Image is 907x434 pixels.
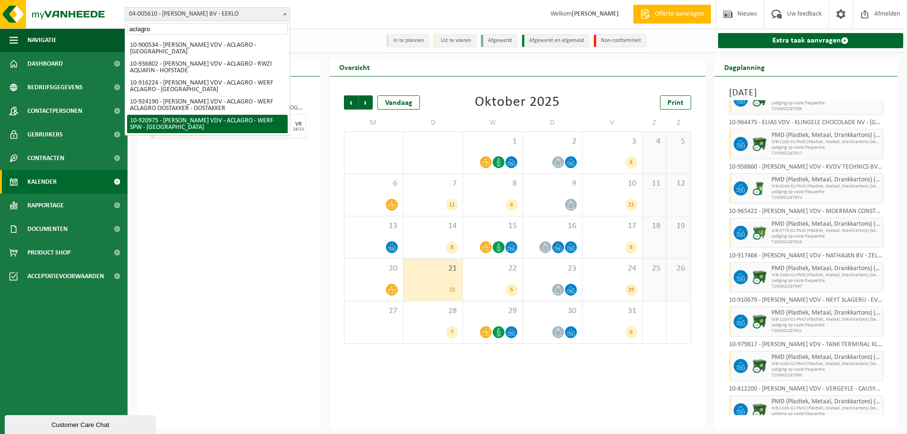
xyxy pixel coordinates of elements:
[729,164,884,173] div: 10-958860 - [PERSON_NAME] VDV - KVDV TECHNICS BV - EVERGEM
[729,297,884,306] div: 10-910679 - [PERSON_NAME] VDV - NEYT SLAGERIJ - EVERGEM
[594,34,646,47] li: Non-conformiteit
[771,309,881,317] span: PMD (Plastiek, Metaal, Drankkartons) (bedrijven)
[771,265,881,272] span: PMD (Plastiek, Metaal, Drankkartons) (bedrijven)
[27,123,63,146] span: Gebruikers
[729,253,884,262] div: 10-917468 - [PERSON_NAME] VDV - NATHAJAN BV - ZELZATE
[729,119,884,129] div: 10-964475 - ELIAS VDV - KLINGELE CHOCOLADE NV - [GEOGRAPHIC_DATA]
[633,5,711,24] a: Offerte aanvragen
[647,221,661,231] span: 18
[506,284,518,296] div: 6
[753,359,767,373] img: WB-1100-CU
[771,176,881,184] span: PMD (Plastiek, Metaal, Drankkartons) (bedrijven)
[729,86,884,100] h3: [DATE]
[27,146,64,170] span: Contracten
[125,7,290,21] span: 04-005610 - ELIAS VANDEVOORDE BV - EEKLO
[344,114,403,131] td: M
[729,341,884,351] div: 10-979817 - [PERSON_NAME] VDV - TANK TERMINAL KLUIZENDOK - DESTELDONK
[27,170,57,194] span: Kalender
[27,28,57,52] span: Navigatie
[446,241,458,254] div: 8
[5,413,158,434] iframe: chat widget
[522,34,589,47] li: Afgewerkt en afgemeld
[295,121,302,127] div: VR
[127,39,288,58] li: 10-900534 - [PERSON_NAME] VDV - ACLAGRO - [GEOGRAPHIC_DATA]
[771,354,881,361] span: PMD (Plastiek, Metaal, Drankkartons) (bedrijven)
[771,145,881,151] span: Lediging op vaste frequentie
[771,239,881,245] span: T250002287926
[349,306,398,316] span: 27
[27,241,70,264] span: Product Shop
[27,52,63,76] span: Dashboard
[468,221,517,231] span: 15
[344,95,358,110] span: Vorige
[528,221,577,231] span: 16
[771,411,881,417] span: Lediging op vaste frequentie
[652,9,706,19] span: Offerte aanvragen
[715,58,774,76] h2: Dagplanning
[625,156,637,169] div: 6
[625,241,637,254] div: 6
[771,284,881,289] span: T250002287697
[127,77,288,96] li: 10-916224 - [PERSON_NAME] VDV - ACLAGRO - WERF ACLAGRO - [GEOGRAPHIC_DATA]
[127,115,288,134] li: 10-920975 - [PERSON_NAME] VDV - ACLAGRO - WERF SPW - [GEOGRAPHIC_DATA]
[671,264,685,274] span: 26
[753,181,767,196] img: WB-0240-CU
[647,136,661,147] span: 4
[660,95,691,110] a: Print
[349,264,398,274] span: 20
[771,361,881,367] span: WB-1100-CU PMD (Plastiek, Metaal, Drankkartons) (bedrijven)
[771,323,881,328] span: Lediging op vaste frequentie
[771,367,881,373] span: Lediging op vaste frequentie
[523,114,582,131] td: D
[771,189,881,195] span: Lediging op vaste frequentie
[718,33,904,48] a: Extra taak aanvragen
[671,136,685,147] span: 5
[753,226,767,240] img: WB-0770-CU
[127,58,288,77] li: 10-936802 - [PERSON_NAME] VDV - ACLAGRO - RWZI AQUAFIN - HOFSTADE
[27,99,82,123] span: Contactpersonen
[671,179,685,189] span: 12
[771,278,881,284] span: Lediging op vaste frequentie
[771,234,881,239] span: Lediging op vaste frequentie
[528,306,577,316] span: 30
[481,34,517,47] li: Afgewerkt
[753,137,767,151] img: WB-1100-CU
[27,217,68,241] span: Documenten
[771,228,881,234] span: WB-0770-CU PMD (Plastiek, Metaal, Drankkartons) (bedrijven)
[771,373,881,378] span: T250002287990
[446,199,458,211] div: 11
[408,264,458,274] span: 21
[434,34,476,47] li: Uit te voeren
[330,58,379,76] h2: Overzicht
[771,398,881,406] span: PMD (Plastiek, Metaal, Drankkartons) (bedrijven)
[572,10,619,17] strong: [PERSON_NAME]
[625,199,637,211] div: 21
[349,179,398,189] span: 6
[359,95,373,110] span: Volgende
[125,8,290,21] span: 04-005610 - ELIAS VANDEVOORDE BV - EEKLO
[463,114,522,131] td: W
[293,127,304,132] div: 28/11
[408,221,458,231] span: 14
[642,114,667,131] td: Z
[27,264,104,288] span: Acceptatievoorwaarden
[587,179,637,189] span: 10
[667,114,691,131] td: Z
[771,139,881,145] span: WB-1100-CU PMD (Plastiek, Metaal, Drankkartons) (bedrijven)
[468,264,517,274] span: 22
[729,386,884,395] div: 10-812200 - [PERSON_NAME] VDV - VERGEYLE - CAUSYN F.V. - ERTVELDE
[468,306,517,316] span: 29
[771,328,881,334] span: T250002287651
[27,194,64,217] span: Rapportage
[468,136,517,147] span: 1
[625,326,637,339] div: 6
[506,199,518,211] div: 6
[771,132,881,139] span: PMD (Plastiek, Metaal, Drankkartons) (bedrijven)
[625,284,637,296] div: 29
[587,306,637,316] span: 31
[403,114,463,131] td: D
[582,114,642,131] td: V
[771,195,881,201] span: T250002287874
[729,208,884,218] div: 10-965422 - [PERSON_NAME] VDV - MOERMAN CONSTRUCT - SLEIDINGE
[587,136,637,147] span: 3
